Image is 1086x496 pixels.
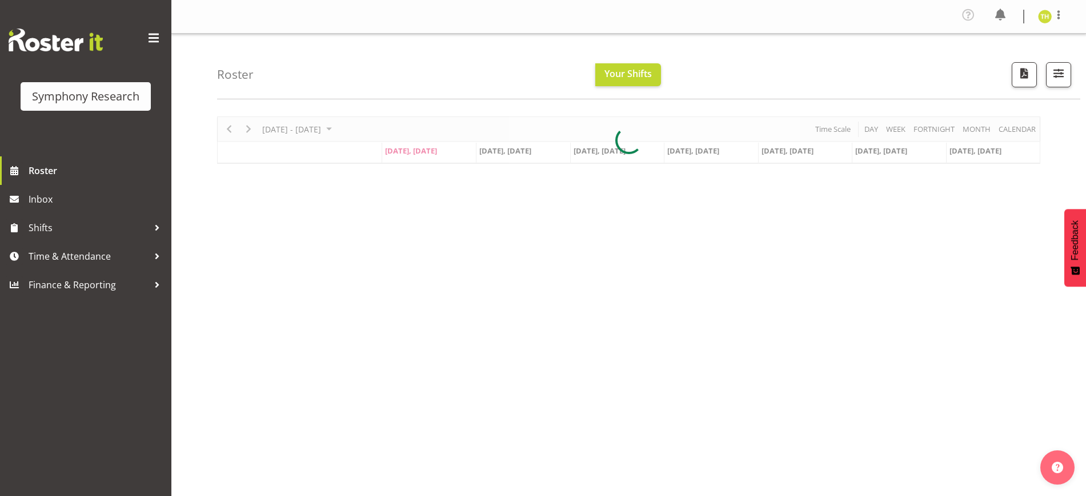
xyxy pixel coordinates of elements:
span: Inbox [29,191,166,208]
img: tristan-healley11868.jpg [1038,10,1052,23]
span: Feedback [1070,220,1080,260]
div: Symphony Research [32,88,139,105]
img: help-xxl-2.png [1052,462,1063,473]
span: Time & Attendance [29,248,149,265]
button: Filter Shifts [1046,62,1071,87]
button: Your Shifts [595,63,661,86]
span: Shifts [29,219,149,236]
span: Roster [29,162,166,179]
button: Feedback - Show survey [1064,209,1086,287]
span: Finance & Reporting [29,276,149,293]
span: Your Shifts [604,67,652,80]
button: Download a PDF of the roster according to the set date range. [1012,62,1037,87]
img: Rosterit website logo [9,29,103,51]
h4: Roster [217,68,254,81]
